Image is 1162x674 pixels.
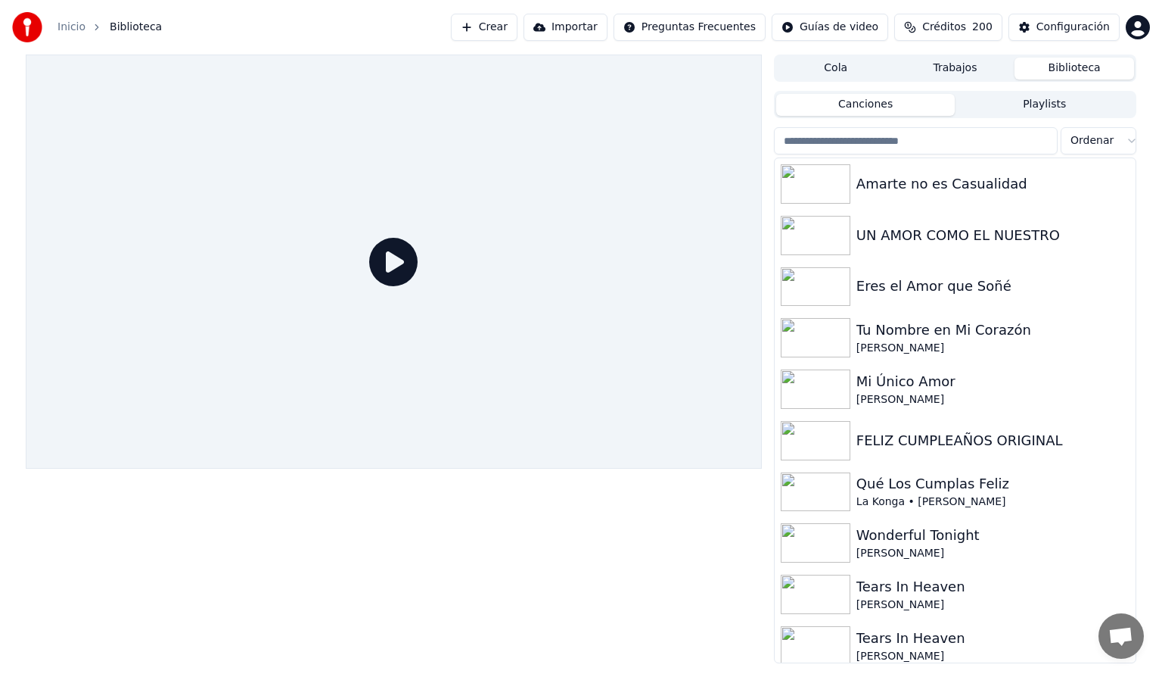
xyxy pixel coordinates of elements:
nav: breadcrumb [57,20,162,35]
div: Tears In Heaven [856,628,1129,649]
span: Créditos [922,20,966,35]
button: Preguntas Frecuentes [614,14,766,41]
div: Mi Único Amor [856,371,1129,392]
div: Configuración [1036,20,1110,35]
div: Tears In Heaven [856,576,1129,598]
div: Tu Nombre en Mi Corazón [856,320,1129,341]
div: [PERSON_NAME] [856,649,1129,664]
div: Wonderful Tonight [856,525,1129,546]
img: youka [12,12,42,42]
div: La Konga • [PERSON_NAME] [856,495,1129,510]
div: UN AMOR COMO EL NUESTRO [856,225,1129,246]
div: [PERSON_NAME] [856,392,1129,407]
div: FELIZ CUMPLEAÑOS ORIGINAL [856,430,1129,451]
button: Canciones [776,94,955,116]
button: Playlists [955,94,1134,116]
button: Importar [524,14,607,41]
button: Biblioteca [1014,58,1134,80]
div: Amarte no es Casualidad [856,173,1129,195]
span: Biblioteca [110,20,162,35]
div: Eres el Amor que Soñé [856,276,1129,297]
button: Cola [776,58,896,80]
div: Qué Los Cumplas Feliz [856,473,1129,495]
div: [PERSON_NAME] [856,546,1129,561]
button: Guías de video [772,14,888,41]
div: [PERSON_NAME] [856,341,1129,356]
span: Ordenar [1070,133,1114,148]
button: Créditos200 [894,14,1002,41]
a: Inicio [57,20,85,35]
button: Trabajos [896,58,1015,80]
button: Configuración [1008,14,1120,41]
div: [PERSON_NAME] [856,598,1129,613]
span: 200 [972,20,993,35]
a: Chat abierto [1098,613,1144,659]
button: Crear [451,14,517,41]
